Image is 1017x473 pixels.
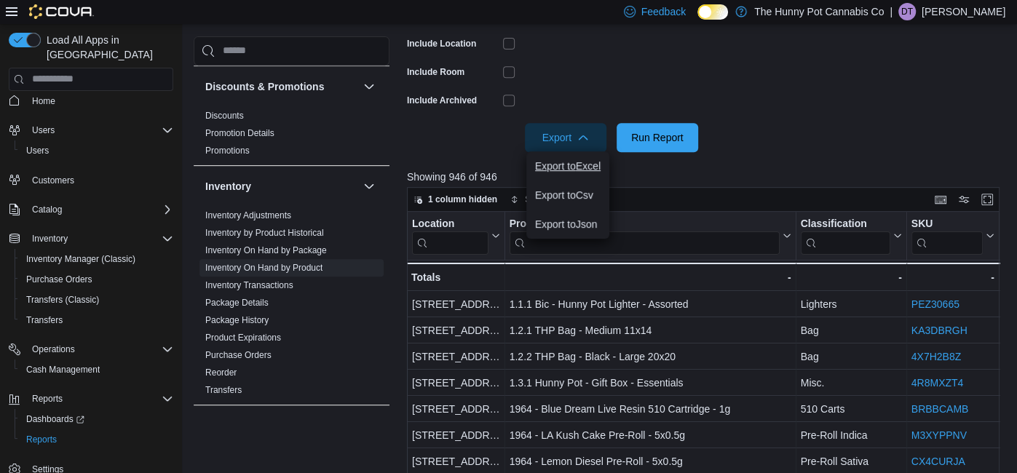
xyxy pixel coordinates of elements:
[15,290,179,310] button: Transfers (Classic)
[911,456,965,467] a: CX4CURJA
[800,217,890,254] div: Classification
[901,3,913,20] span: DT
[205,332,281,343] span: Product Expirations
[205,262,322,274] span: Inventory On Hand by Product
[911,403,968,415] a: BRBBCAMB
[911,217,982,231] div: SKU
[509,400,791,418] div: 1964 - Blue Dream Live Resin 510 Cartridge - 1g
[20,291,173,309] span: Transfers (Classic)
[26,230,173,247] span: Inventory
[412,217,488,231] div: Location
[26,274,92,285] span: Purchase Orders
[3,170,179,191] button: Customers
[32,95,55,107] span: Home
[26,364,100,375] span: Cash Management
[26,201,173,218] span: Catalog
[26,390,68,408] button: Reports
[26,201,68,218] button: Catalog
[205,367,237,378] a: Reorder
[412,295,500,313] div: [STREET_ADDRESS]
[26,92,61,110] a: Home
[20,250,173,268] span: Inventory Manager (Classic)
[360,417,378,434] button: Loyalty
[26,230,74,247] button: Inventory
[922,3,1005,20] p: [PERSON_NAME]
[205,297,269,309] span: Package Details
[509,295,791,313] div: 1.1.1 Bic - Hunny Pot Lighter - Assorted
[41,33,173,62] span: Load All Apps in [GEOGRAPHIC_DATA]
[800,374,901,391] div: Misc.
[20,250,141,268] a: Inventory Manager (Classic)
[617,123,698,152] button: Run Report
[526,180,609,210] button: Export toCsv
[26,92,173,110] span: Home
[205,315,269,325] a: Package History
[535,218,601,230] span: Export to Json
[205,227,324,239] span: Inventory by Product Historical
[205,79,324,94] h3: Discounts & Promotions
[911,217,982,254] div: SKU URL
[412,348,500,365] div: [STREET_ADDRESS]
[697,4,728,20] input: Dark Mode
[20,142,55,159] a: Users
[205,418,357,433] button: Loyalty
[412,453,500,470] div: [STREET_ADDRESS]
[26,390,173,408] span: Reports
[205,298,269,308] a: Package Details
[800,269,901,286] div: -
[509,217,779,254] div: Product
[205,228,324,238] a: Inventory by Product Historical
[205,367,237,378] span: Reorder
[205,245,327,255] a: Inventory On Hand by Package
[800,348,901,365] div: Bag
[32,124,55,136] span: Users
[26,122,60,139] button: Users
[407,170,1005,184] p: Showing 946 of 946
[509,269,791,286] div: -
[641,4,686,19] span: Feedback
[205,110,244,122] span: Discounts
[412,217,488,254] div: Location
[205,127,274,139] span: Promotion Details
[20,271,173,288] span: Purchase Orders
[3,120,179,140] button: Users
[26,171,173,189] span: Customers
[15,310,179,330] button: Transfers
[407,38,476,49] label: Include Location
[205,333,281,343] a: Product Expirations
[360,78,378,95] button: Discounts & Promotions
[20,142,173,159] span: Users
[535,160,601,172] span: Export to Excel
[407,66,464,78] label: Include Room
[205,418,241,433] h3: Loyalty
[26,145,49,156] span: Users
[504,191,569,208] button: Sort fields
[800,217,890,231] div: Classification
[205,79,357,94] button: Discounts & Promotions
[509,453,791,470] div: 1964 - Lemon Diesel Pre-Roll - 5x0.5g
[360,178,378,195] button: Inventory
[20,431,173,448] span: Reports
[754,3,884,20] p: The Hunny Pot Cannabis Co
[26,253,135,265] span: Inventory Manager (Classic)
[20,311,68,329] a: Transfers
[20,291,105,309] a: Transfers (Classic)
[3,199,179,220] button: Catalog
[932,191,949,208] button: Keyboard shortcuts
[205,210,291,220] a: Inventory Adjustments
[509,322,791,339] div: 1.2.1 THP Bag - Medium 11x14
[509,426,791,444] div: 1964 - LA Kush Cake Pre-Roll - 5x0.5g
[911,325,967,336] a: KA3DBRGH
[631,130,684,145] span: Run Report
[898,3,916,20] div: Dustin Taylor
[32,393,63,405] span: Reports
[412,374,500,391] div: [STREET_ADDRESS]
[3,228,179,249] button: Inventory
[407,95,477,106] label: Include Archived
[978,191,996,208] button: Enter fullscreen
[911,429,966,441] a: M3XYPPNV
[26,341,173,358] span: Operations
[205,179,357,194] button: Inventory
